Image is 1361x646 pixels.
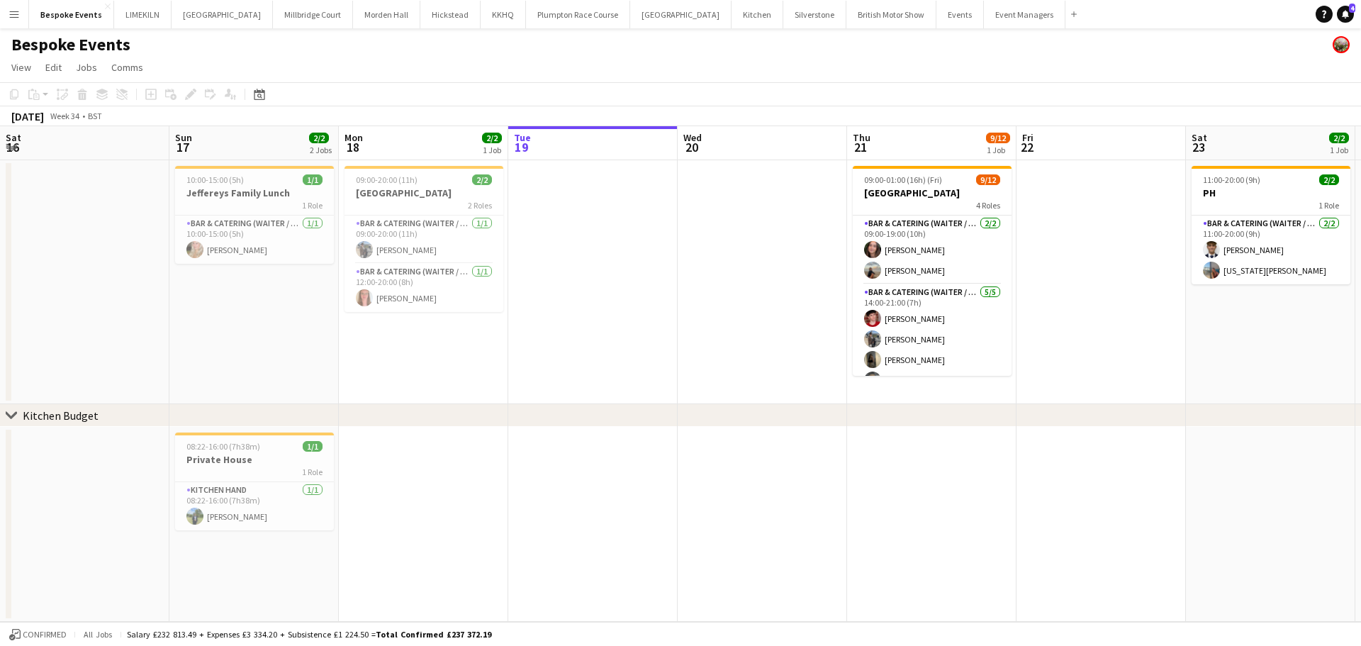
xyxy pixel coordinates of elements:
[309,133,329,143] span: 2/2
[175,131,192,144] span: Sun
[106,58,149,77] a: Comms
[482,133,502,143] span: 2/2
[175,453,334,466] h3: Private House
[984,1,1065,28] button: Event Managers
[853,131,870,144] span: Thu
[114,1,172,28] button: LIMEKILN
[345,166,503,312] app-job-card: 09:00-20:00 (11h)2/2[GEOGRAPHIC_DATA]2 RolesBar & Catering (Waiter / waitress)1/109:00-20:00 (11h...
[303,441,323,452] span: 1/1
[353,1,420,28] button: Morden Hall
[468,200,492,211] span: 2 Roles
[175,186,334,199] h3: Jeffereys Family Lunch
[23,630,67,640] span: Confirmed
[342,139,363,155] span: 18
[356,174,418,185] span: 09:00-20:00 (11h)
[864,174,942,185] span: 09:00-01:00 (16h) (Fri)
[127,629,491,640] div: Salary £232 813.49 + Expenses £3 334.20 + Subsistence £1 224.50 =
[302,200,323,211] span: 1 Role
[302,467,323,477] span: 1 Role
[1192,186,1350,199] h3: PH
[683,131,702,144] span: Wed
[1349,4,1355,13] span: 4
[47,111,82,121] span: Week 34
[1330,145,1348,155] div: 1 Job
[345,264,503,312] app-card-role: Bar & Catering (Waiter / waitress)1/112:00-20:00 (8h)[PERSON_NAME]
[1329,133,1349,143] span: 2/2
[88,111,102,121] div: BST
[175,166,334,264] app-job-card: 10:00-15:00 (5h)1/1Jeffereys Family Lunch1 RoleBar & Catering (Waiter / waitress)1/110:00-15:00 (...
[483,145,501,155] div: 1 Job
[732,1,783,28] button: Kitchen
[976,174,1000,185] span: 9/12
[273,1,353,28] button: Millbridge Court
[175,216,334,264] app-card-role: Bar & Catering (Waiter / waitress)1/110:00-15:00 (5h)[PERSON_NAME]
[514,131,531,144] span: Tue
[853,216,1012,284] app-card-role: Bar & Catering (Waiter / waitress)2/209:00-19:00 (10h)[PERSON_NAME][PERSON_NAME]
[6,131,21,144] span: Sat
[1022,131,1034,144] span: Fri
[76,61,97,74] span: Jobs
[4,139,21,155] span: 16
[853,284,1012,415] app-card-role: Bar & Catering (Waiter / waitress)5/514:00-21:00 (7h)[PERSON_NAME][PERSON_NAME][PERSON_NAME][PERS...
[681,139,702,155] span: 20
[1203,174,1260,185] span: 11:00-20:00 (9h)
[1192,166,1350,284] app-job-card: 11:00-20:00 (9h)2/2PH1 RoleBar & Catering (Waiter / waitress)2/211:00-20:00 (9h)[PERSON_NAME][US_...
[11,61,31,74] span: View
[175,482,334,530] app-card-role: Kitchen Hand1/108:22-16:00 (7h38m)[PERSON_NAME]
[186,174,244,185] span: 10:00-15:00 (5h)
[345,186,503,199] h3: [GEOGRAPHIC_DATA]
[1318,200,1339,211] span: 1 Role
[303,174,323,185] span: 1/1
[175,433,334,530] app-job-card: 08:22-16:00 (7h38m)1/1Private House1 RoleKitchen Hand1/108:22-16:00 (7h38m)[PERSON_NAME]
[512,139,531,155] span: 19
[310,145,332,155] div: 2 Jobs
[853,186,1012,199] h3: [GEOGRAPHIC_DATA]
[853,166,1012,376] app-job-card: 09:00-01:00 (16h) (Fri)9/12[GEOGRAPHIC_DATA]4 RolesBar & Catering (Waiter / waitress)2/209:00-19:...
[45,61,62,74] span: Edit
[345,216,503,264] app-card-role: Bar & Catering (Waiter / waitress)1/109:00-20:00 (11h)[PERSON_NAME]
[851,139,870,155] span: 21
[936,1,984,28] button: Events
[40,58,67,77] a: Edit
[783,1,846,28] button: Silverstone
[986,133,1010,143] span: 9/12
[481,1,526,28] button: KKHQ
[173,139,192,155] span: 17
[81,629,115,640] span: All jobs
[186,441,260,452] span: 08:22-16:00 (7h38m)
[29,1,114,28] button: Bespoke Events
[1333,36,1350,53] app-user-avatar: Staffing Manager
[1189,139,1207,155] span: 23
[526,1,630,28] button: Plumpton Race Course
[6,58,37,77] a: View
[11,34,130,55] h1: Bespoke Events
[846,1,936,28] button: British Motor Show
[7,627,69,642] button: Confirmed
[987,145,1009,155] div: 1 Job
[11,109,44,123] div: [DATE]
[1337,6,1354,23] a: 4
[1319,174,1339,185] span: 2/2
[976,200,1000,211] span: 4 Roles
[472,174,492,185] span: 2/2
[111,61,143,74] span: Comms
[630,1,732,28] button: [GEOGRAPHIC_DATA]
[1020,139,1034,155] span: 22
[376,629,491,640] span: Total Confirmed £237 372.19
[172,1,273,28] button: [GEOGRAPHIC_DATA]
[23,408,99,423] div: Kitchen Budget
[1192,131,1207,144] span: Sat
[420,1,481,28] button: Hickstead
[70,58,103,77] a: Jobs
[1192,216,1350,284] app-card-role: Bar & Catering (Waiter / waitress)2/211:00-20:00 (9h)[PERSON_NAME][US_STATE][PERSON_NAME]
[345,131,363,144] span: Mon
